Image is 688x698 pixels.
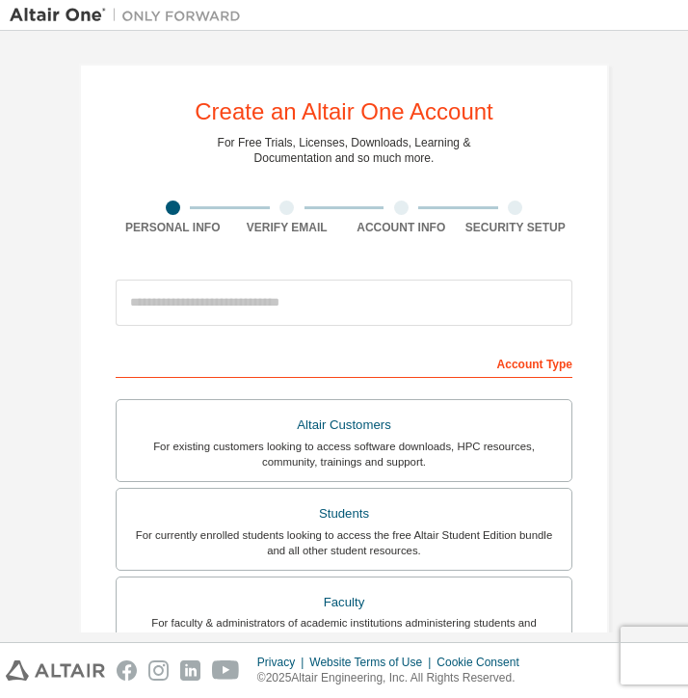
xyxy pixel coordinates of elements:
div: Faculty [128,589,560,616]
div: Security Setup [459,220,573,235]
img: youtube.svg [212,660,240,681]
div: Cookie Consent [437,655,530,670]
img: instagram.svg [148,660,169,681]
div: Account Info [344,220,459,235]
p: © 2025 Altair Engineering, Inc. All Rights Reserved. [257,670,531,686]
div: For existing customers looking to access software downloads, HPC resources, community, trainings ... [128,439,560,470]
div: Privacy [257,655,309,670]
div: Website Terms of Use [309,655,437,670]
img: Altair One [10,6,251,25]
div: Create an Altair One Account [195,100,493,123]
div: For currently enrolled students looking to access the free Altair Student Edition bundle and all ... [128,527,560,558]
div: For faculty & administrators of academic institutions administering students and accessing softwa... [128,615,560,646]
img: linkedin.svg [180,660,200,681]
img: altair_logo.svg [6,660,105,681]
div: For Free Trials, Licenses, Downloads, Learning & Documentation and so much more. [218,135,471,166]
div: Personal Info [116,220,230,235]
div: Altair Customers [128,412,560,439]
img: facebook.svg [117,660,137,681]
div: Verify Email [230,220,345,235]
div: Students [128,500,560,527]
div: Account Type [116,347,572,378]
